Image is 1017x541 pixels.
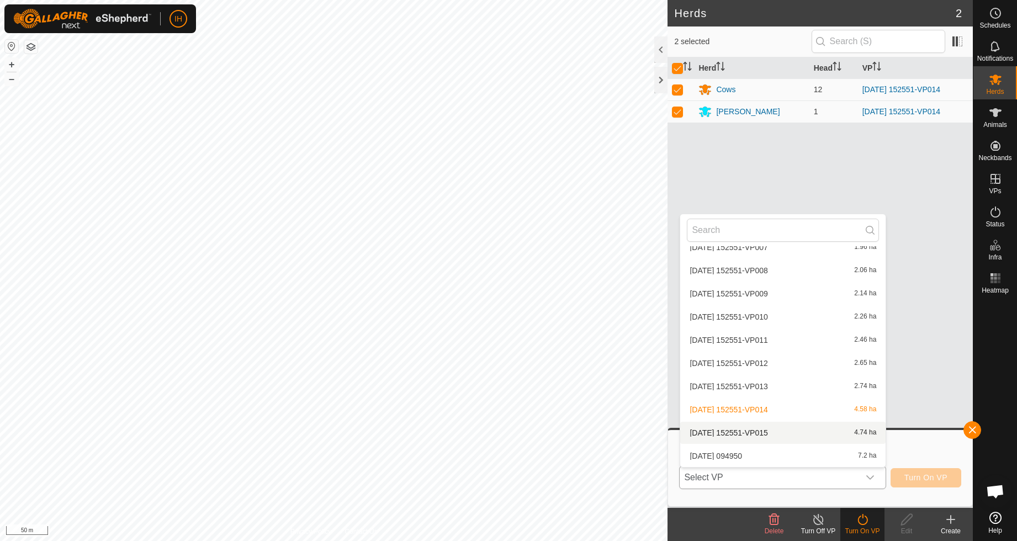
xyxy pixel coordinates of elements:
span: 2.65 ha [854,359,876,367]
span: Turn On VP [904,473,947,482]
div: dropdown trigger [859,466,881,489]
a: Contact Us [345,527,377,537]
input: Search [687,219,879,242]
span: 1.96 ha [854,243,876,251]
a: [DATE] 152551-VP014 [862,107,940,116]
li: 2025-09-05 152551-VP010 [680,306,886,328]
p-sorticon: Activate to sort [833,63,841,72]
div: Open chat [979,475,1012,508]
span: Herds [986,88,1004,95]
a: Help [973,507,1017,538]
span: 2.74 ha [854,383,876,390]
span: 2 [956,5,962,22]
span: 1 [814,107,818,116]
button: Map Layers [24,40,38,54]
li: 2025-09-05 152551-VP014 [680,399,886,421]
span: 7.2 ha [858,452,876,460]
div: Turn Off VP [796,526,840,536]
span: IH [174,13,182,25]
span: 2.06 ha [854,267,876,274]
span: 12 [814,85,823,94]
p-sorticon: Activate to sort [872,63,881,72]
li: 2025-09-05 152551-VP011 [680,329,886,351]
span: VPs [989,188,1001,194]
a: Privacy Policy [290,527,332,537]
li: 2025-09-05 152551-VP012 [680,352,886,374]
input: Search (S) [812,30,945,53]
span: Select VP [680,466,859,489]
span: Animals [983,121,1007,128]
button: + [5,58,18,71]
span: [DATE] 152551-VP008 [690,267,767,274]
span: [DATE] 152551-VP007 [690,243,767,251]
span: Infra [988,254,1002,261]
span: [DATE] 094950 [690,452,742,460]
span: 2.46 ha [854,336,876,344]
ul: Option List [680,72,886,467]
div: [PERSON_NAME] [716,106,780,118]
span: Notifications [977,55,1013,62]
button: Turn On VP [891,468,961,487]
li: 2025-09-05 152551-VP007 [680,236,886,258]
h2: Herds [674,7,955,20]
span: [DATE] 152551-VP009 [690,290,767,298]
span: [DATE] 152551-VP015 [690,429,767,437]
span: Status [986,221,1004,227]
li: 2025-09-05 152551-VP008 [680,259,886,282]
th: Herd [694,57,809,79]
th: Head [809,57,858,79]
li: 2025-09-05 152551-VP015 [680,422,886,444]
span: 2.14 ha [854,290,876,298]
span: Help [988,527,1002,534]
span: 4.74 ha [854,429,876,437]
span: [DATE] 152551-VP012 [690,359,767,367]
button: – [5,72,18,86]
span: Neckbands [978,155,1011,161]
span: 2.26 ha [854,313,876,321]
span: 4.58 ha [854,406,876,413]
span: Schedules [979,22,1010,29]
div: Cows [716,84,735,96]
li: 2025-09-05 152551-VP009 [680,283,886,305]
div: Edit [884,526,929,536]
span: [DATE] 152551-VP013 [690,383,767,390]
a: [DATE] 152551-VP014 [862,85,940,94]
p-sorticon: Activate to sort [716,63,725,72]
img: Gallagher Logo [13,9,151,29]
button: Reset Map [5,40,18,53]
li: 2025-09-19 094950 [680,445,886,467]
li: 2025-09-05 152551-VP013 [680,375,886,397]
span: Delete [765,527,784,535]
span: Heatmap [982,287,1009,294]
div: Turn On VP [840,526,884,536]
span: [DATE] 152551-VP011 [690,336,767,344]
th: VP [858,57,973,79]
span: [DATE] 152551-VP010 [690,313,767,321]
div: Create [929,526,973,536]
p-sorticon: Activate to sort [683,63,692,72]
span: 2 selected [674,36,811,47]
span: [DATE] 152551-VP014 [690,406,767,413]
